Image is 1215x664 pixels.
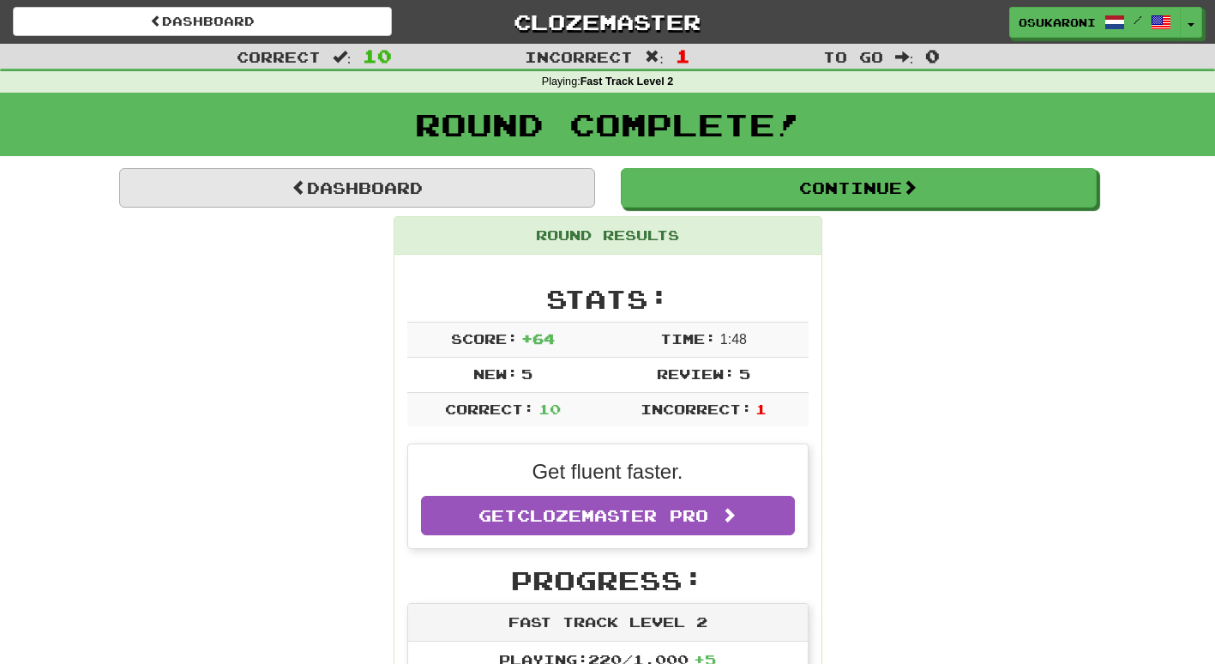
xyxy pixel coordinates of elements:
[473,365,518,382] span: New:
[408,604,808,642] div: Fast Track Level 2
[407,566,809,595] h2: Progress:
[621,168,1097,208] button: Continue
[895,50,914,64] span: :
[641,401,752,417] span: Incorrect:
[925,45,940,66] span: 0
[1009,7,1181,38] a: Osukaroni /
[407,285,809,313] h2: Stats:
[451,330,518,347] span: Score:
[119,168,595,208] a: Dashboard
[13,7,392,36] a: Dashboard
[538,401,561,417] span: 10
[521,330,555,347] span: + 64
[645,50,664,64] span: :
[394,217,821,255] div: Round Results
[445,401,534,417] span: Correct:
[720,332,747,347] span: 1 : 48
[521,365,532,382] span: 5
[525,48,633,65] span: Incorrect
[739,365,750,382] span: 5
[657,365,735,382] span: Review:
[580,75,674,88] strong: Fast Track Level 2
[823,48,883,65] span: To go
[418,7,797,37] a: Clozemaster
[237,48,321,65] span: Correct
[676,45,690,66] span: 1
[517,506,708,525] span: Clozemaster Pro
[6,107,1209,142] h1: Round Complete!
[1019,15,1096,30] span: Osukaroni
[333,50,352,64] span: :
[1134,14,1142,26] span: /
[363,45,392,66] span: 10
[421,496,795,535] a: GetClozemaster Pro
[660,330,716,347] span: Time:
[421,457,795,486] p: Get fluent faster.
[755,401,767,417] span: 1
